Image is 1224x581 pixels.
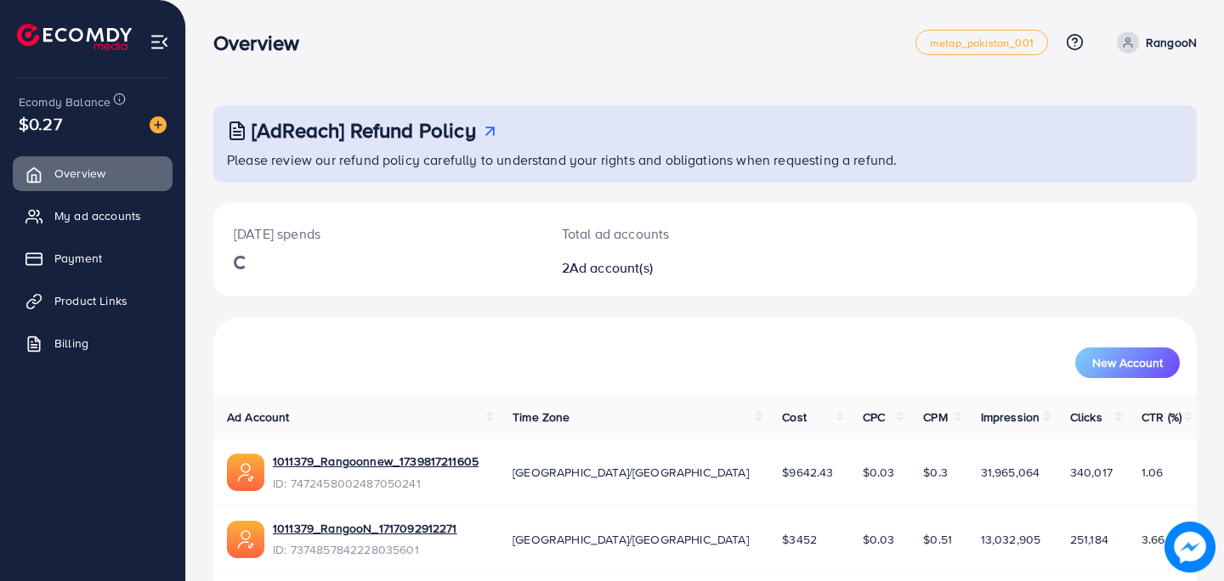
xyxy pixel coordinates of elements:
span: $3452 [782,531,817,548]
span: 251,184 [1070,531,1108,548]
span: $0.03 [863,531,895,548]
span: $0.03 [863,464,895,481]
a: 1011379_Rangoonnew_1739817211605 [273,453,479,470]
a: Payment [13,241,173,275]
h3: Overview [213,31,313,55]
span: Impression [981,409,1040,426]
img: logo [17,24,132,50]
span: My ad accounts [54,207,141,224]
span: 340,017 [1070,464,1113,481]
a: 1011379_RangooN_1717092912271 [273,520,457,537]
p: Total ad accounts [562,223,767,244]
p: RangooN [1146,32,1197,53]
h2: 2 [562,260,767,276]
span: [GEOGRAPHIC_DATA]/[GEOGRAPHIC_DATA] [513,464,749,481]
img: image [1164,522,1215,573]
span: Clicks [1070,409,1102,426]
span: Payment [54,250,102,267]
span: $0.27 [19,111,62,136]
span: [GEOGRAPHIC_DATA]/[GEOGRAPHIC_DATA] [513,531,749,548]
span: 1.06 [1142,464,1164,481]
span: Ecomdy Balance [19,93,110,110]
span: CPM [923,409,947,426]
span: 3.66 [1142,531,1165,548]
a: RangooN [1110,31,1197,54]
h3: [AdReach] Refund Policy [252,118,476,143]
span: $0.3 [923,464,948,481]
span: Product Links [54,292,127,309]
span: Overview [54,165,105,182]
button: New Account [1075,347,1180,378]
span: 31,965,064 [981,464,1040,481]
p: [DATE] spends [234,223,521,244]
span: ID: 7472458002487050241 [273,475,479,492]
span: $0.51 [923,531,952,548]
span: New Account [1092,357,1163,369]
p: Please review our refund policy carefully to understand your rights and obligations when requesti... [227,149,1187,170]
a: Billing [13,326,173,360]
a: Overview [13,156,173,190]
img: ic-ads-acc.e4c84228.svg [227,521,264,558]
img: ic-ads-acc.e4c84228.svg [227,454,264,491]
span: $9642.43 [782,464,833,481]
span: 13,032,905 [981,531,1041,548]
img: image [150,116,167,133]
span: CPC [863,409,885,426]
span: Cost [782,409,807,426]
span: Billing [54,335,88,352]
img: menu [150,32,169,52]
span: metap_pakistan_001 [930,37,1034,48]
span: Time Zone [513,409,569,426]
span: CTR (%) [1142,409,1181,426]
a: My ad accounts [13,199,173,233]
span: Ad account(s) [569,258,653,277]
a: metap_pakistan_001 [915,30,1048,55]
span: Ad Account [227,409,290,426]
a: Product Links [13,284,173,318]
span: ID: 7374857842228035601 [273,541,457,558]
